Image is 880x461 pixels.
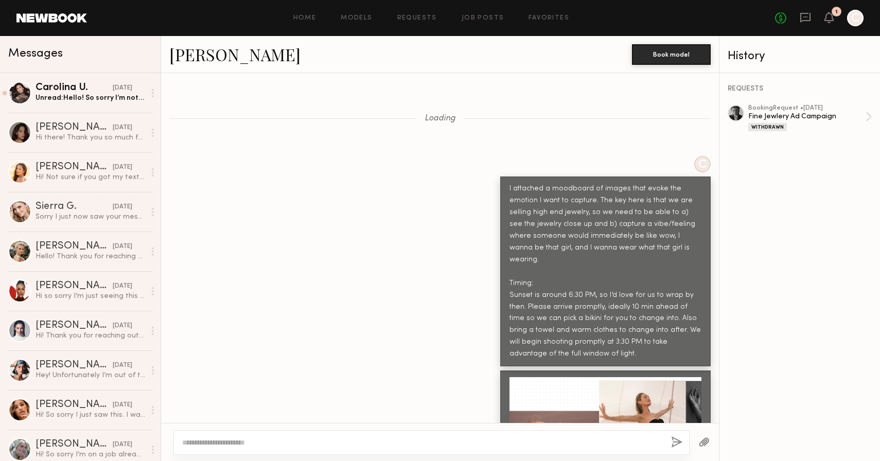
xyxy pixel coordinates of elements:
div: I attached a moodboard of images that evoke the emotion I want to capture. The key here is that w... [509,183,701,360]
a: C [847,10,864,26]
a: Home [293,15,316,22]
div: Hi so sorry I’m just seeing this right now. I know it’s already 4 if there is any other time this... [36,291,145,301]
div: [DATE] [113,242,132,252]
a: [PERSON_NAME] [169,43,301,65]
div: [DATE] [113,281,132,291]
a: Book model [632,49,711,58]
div: [PERSON_NAME] [36,162,113,172]
div: [DATE] [113,361,132,370]
div: Unread: Hello! So sorry I’m not in town this weekend. I’ll be back in town [DATE] [36,93,145,103]
div: [PERSON_NAME] [36,122,113,133]
div: 1 [835,9,838,15]
div: Fine Jewlery Ad Campaign [748,112,866,121]
div: [DATE] [113,83,132,93]
a: Models [341,15,372,22]
div: Sorry I just now saw your message! Did you already do the shoot? [36,212,145,222]
a: bookingRequest •[DATE]Fine Jewlery Ad CampaignWithdrawn [748,105,872,131]
a: Requests [397,15,437,22]
div: Hi! Not sure if you got my text [DATE], but please let me know if anything else comes up! [36,172,145,182]
div: [DATE] [113,440,132,450]
div: Hi! Thank you for reaching out but I wouldnt make it in time! If you have another shoot day lmk 😄... [36,331,145,341]
div: [DATE] [113,400,132,410]
div: History [728,50,872,62]
div: [PERSON_NAME] [36,321,113,331]
div: Sierra G. [36,202,113,212]
div: [DATE] [113,321,132,331]
div: Hi there! Thank you so much for your interest! My apologies, I’m just reading this now. I have so... [36,133,145,143]
a: Job Posts [462,15,504,22]
span: Loading [425,114,455,123]
div: [DATE] [113,202,132,212]
a: Favorites [529,15,569,22]
div: [PERSON_NAME] [36,360,113,370]
div: [DATE] [113,163,132,172]
div: Hey! Unfortunately I’m out of town till [DATE] ! [36,370,145,380]
button: Book model [632,44,711,65]
div: Hello! Thank you for reaching out. Yes I’d love to shoot with y’all, but I’m just now seeing this... [36,252,145,261]
span: Messages [8,48,63,60]
div: [DATE] [113,123,132,133]
div: REQUESTS [728,85,872,93]
div: [PERSON_NAME] [36,241,113,252]
div: Hi! So sorry I just saw this. I was on another shoot this morning. But I would not be able to get... [36,410,145,420]
div: [PERSON_NAME] [36,439,113,450]
div: Hi! So sorry I’m on a job already :( thanks for thinking of me [36,450,145,459]
div: [PERSON_NAME] [36,281,113,291]
div: [PERSON_NAME] [36,400,113,410]
div: Carolina U. [36,83,113,93]
div: booking Request • [DATE] [748,105,866,112]
div: Withdrawn [748,123,787,131]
